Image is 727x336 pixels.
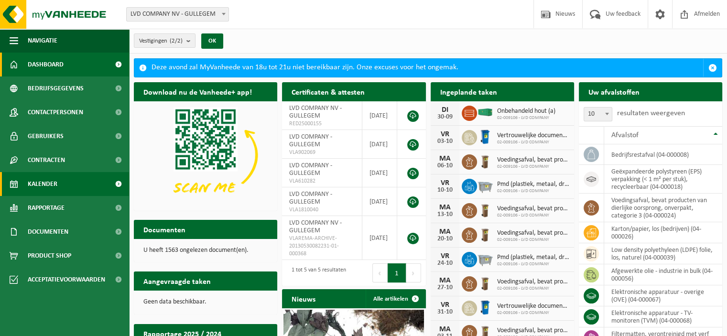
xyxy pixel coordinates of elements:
[435,155,455,163] div: MA
[28,172,57,196] span: Kalender
[497,115,555,121] span: 02-009106 - LVD COMPANY
[435,163,455,169] div: 06-10
[435,114,455,120] div: 30-09
[435,277,455,284] div: MA
[477,275,493,291] img: WB-0140-HPE-BN-01
[604,306,722,327] td: elektronische apparatuur - TV-monitoren (TVM) (04-000068)
[28,29,57,53] span: Navigatie
[435,179,455,187] div: VR
[139,34,183,48] span: Vestigingen
[28,76,84,100] span: Bedrijfsgegevens
[289,206,354,214] span: VLA1810040
[435,301,455,309] div: VR
[28,148,65,172] span: Contracten
[435,309,455,315] div: 31-10
[289,149,354,156] span: VLA902069
[435,236,455,242] div: 20-10
[134,271,220,290] h2: Aangevraagde taken
[584,108,612,121] span: 10
[477,299,493,315] img: WB-0240-HPE-BE-09
[497,213,569,218] span: 02-009106 - LVD COMPANY
[28,244,71,268] span: Product Shop
[28,268,105,292] span: Acceptatievoorwaarden
[28,124,64,148] span: Gebruikers
[28,53,64,76] span: Dashboard
[28,100,83,124] span: Contactpersonen
[152,59,703,77] div: Deze avond zal MyVanheede van 18u tot 21u niet bereikbaar zijn. Onze excuses voor het ongemak.
[497,278,569,286] span: Voedingsafval, bevat producten van dierlijke oorsprong, onverpakt, categorie 3
[28,220,68,244] span: Documenten
[497,237,569,243] span: 02-009106 - LVD COMPANY
[497,229,569,237] span: Voedingsafval, bevat producten van dierlijke oorsprong, onverpakt, categorie 3
[477,129,493,145] img: WB-0240-HPE-BE-09
[497,327,569,335] span: Voedingsafval, bevat producten van dierlijke oorsprong, onverpakt, categorie 3
[497,310,569,316] span: 02-009106 - LVD COMPANY
[435,325,455,333] div: MA
[134,220,195,238] h2: Documenten
[362,130,398,159] td: [DATE]
[406,263,421,282] button: Next
[289,235,354,258] span: VLAREMA-ARCHIVE-20130530082231-01-000368
[497,205,569,213] span: Voedingsafval, bevat producten van dierlijke oorsprong, onverpakt, categorie 3
[431,82,507,101] h2: Ingeplande taken
[289,162,332,177] span: LVD COMPANY - GULLEGEM
[477,108,493,117] img: HK-XC-40-GN-00
[134,33,195,48] button: Vestigingen(2/2)
[604,264,722,285] td: afgewerkte olie - industrie in bulk (04-000056)
[282,289,325,308] h2: Nieuws
[435,106,455,114] div: DI
[477,153,493,169] img: WB-0140-HPE-BN-01
[435,252,455,260] div: VR
[579,82,649,101] h2: Uw afvalstoffen
[435,260,455,267] div: 24-10
[362,101,398,130] td: [DATE]
[28,196,65,220] span: Rapportage
[497,181,569,188] span: Pmd (plastiek, metaal, drankkartons) (bedrijven)
[604,194,722,222] td: voedingsafval, bevat producten van dierlijke oorsprong, onverpakt, categorie 3 (04-000024)
[289,120,354,128] span: RED25000155
[477,177,493,194] img: WB-2500-GAL-GY-01
[477,202,493,218] img: WB-0140-HPE-BN-01
[435,228,455,236] div: MA
[362,216,398,260] td: [DATE]
[617,109,685,117] label: resultaten weergeven
[372,263,388,282] button: Previous
[435,130,455,138] div: VR
[362,187,398,216] td: [DATE]
[362,159,398,187] td: [DATE]
[388,263,406,282] button: 1
[289,191,332,206] span: LVD COMPANY - GULLEGEM
[127,8,228,21] span: LVD COMPANY NV - GULLEGEM
[366,289,425,308] a: Alle artikelen
[497,303,569,310] span: Vertrouwelijke documenten (recyclage)
[497,286,569,292] span: 02-009106 - LVD COMPANY
[604,165,722,194] td: geëxpandeerde polystyreen (EPS) verpakking (< 1 m² per stuk), recycleerbaar (04-000018)
[435,187,455,194] div: 10-10
[497,261,569,267] span: 02-009106 - LVD COMPANY
[435,211,455,218] div: 13-10
[497,140,569,145] span: 02-009106 - LVD COMPANY
[497,132,569,140] span: Vertrouwelijke documenten (recyclage)
[604,222,722,243] td: karton/papier, los (bedrijven) (04-000026)
[287,262,346,283] div: 1 tot 5 van 5 resultaten
[497,164,569,170] span: 02-009106 - LVD COMPANY
[497,108,555,115] span: Onbehandeld hout (a)
[289,219,342,234] span: LVD COMPANY NV - GULLEGEM
[134,82,261,101] h2: Download nu de Vanheede+ app!
[611,131,639,139] span: Afvalstof
[497,156,569,164] span: Voedingsafval, bevat producten van dierlijke oorsprong, onverpakt, categorie 3
[477,226,493,242] img: WB-0140-HPE-BN-01
[143,247,268,254] p: U heeft 1563 ongelezen document(en).
[134,101,277,209] img: Download de VHEPlus App
[289,177,354,185] span: VLA610282
[289,133,332,148] span: LVD COMPANY - GULLEGEM
[584,107,612,121] span: 10
[289,105,342,119] span: LVD COMPANY NV - GULLEGEM
[604,144,722,165] td: bedrijfsrestafval (04-000008)
[497,254,569,261] span: Pmd (plastiek, metaal, drankkartons) (bedrijven)
[435,204,455,211] div: MA
[604,243,722,264] td: low density polyethyleen (LDPE) folie, los, naturel (04-000039)
[497,188,569,194] span: 02-009106 - LVD COMPANY
[282,82,374,101] h2: Certificaten & attesten
[477,250,493,267] img: WB-2500-GAL-GY-01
